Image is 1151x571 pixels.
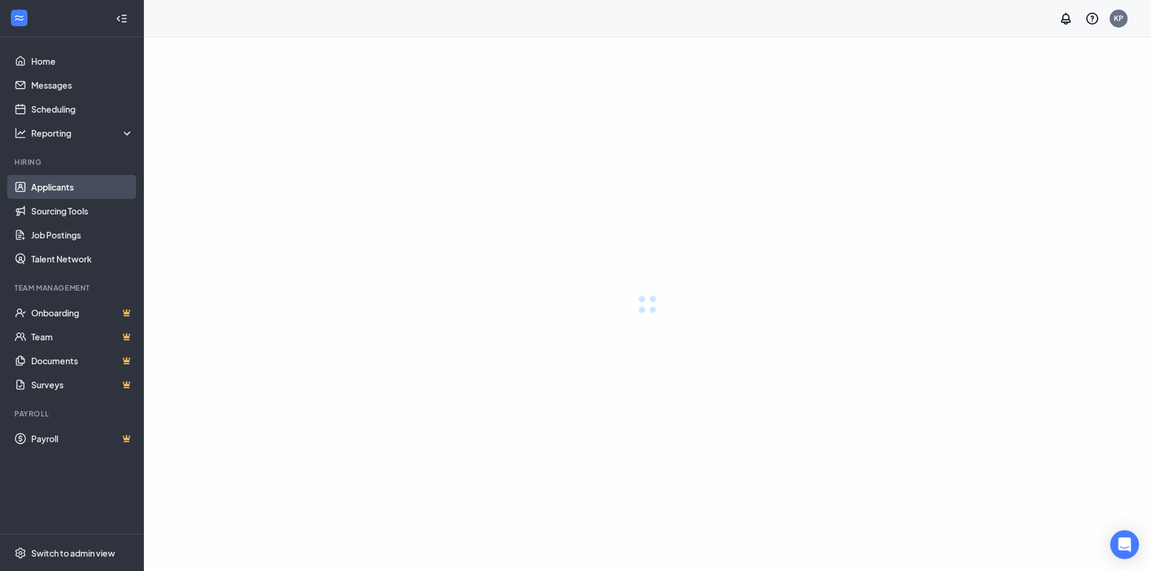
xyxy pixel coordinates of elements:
a: OnboardingCrown [31,301,134,325]
svg: Analysis [14,127,26,139]
svg: WorkstreamLogo [13,12,25,24]
div: Reporting [31,127,134,139]
svg: Collapse [116,13,128,25]
a: Messages [31,73,134,97]
a: DocumentsCrown [31,349,134,373]
a: Home [31,49,134,73]
div: Switch to admin view [31,547,115,559]
div: Open Intercom Messenger [1110,530,1139,559]
svg: Settings [14,547,26,559]
div: Team Management [14,283,131,293]
a: PayrollCrown [31,427,134,451]
a: Talent Network [31,247,134,271]
a: TeamCrown [31,325,134,349]
svg: Notifications [1059,11,1073,26]
div: Hiring [14,157,131,167]
div: KP [1114,13,1123,23]
div: Payroll [14,409,131,419]
a: Scheduling [31,97,134,121]
a: SurveysCrown [31,373,134,397]
a: Applicants [31,175,134,199]
svg: QuestionInfo [1085,11,1099,26]
a: Sourcing Tools [31,199,134,223]
a: Job Postings [31,223,134,247]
